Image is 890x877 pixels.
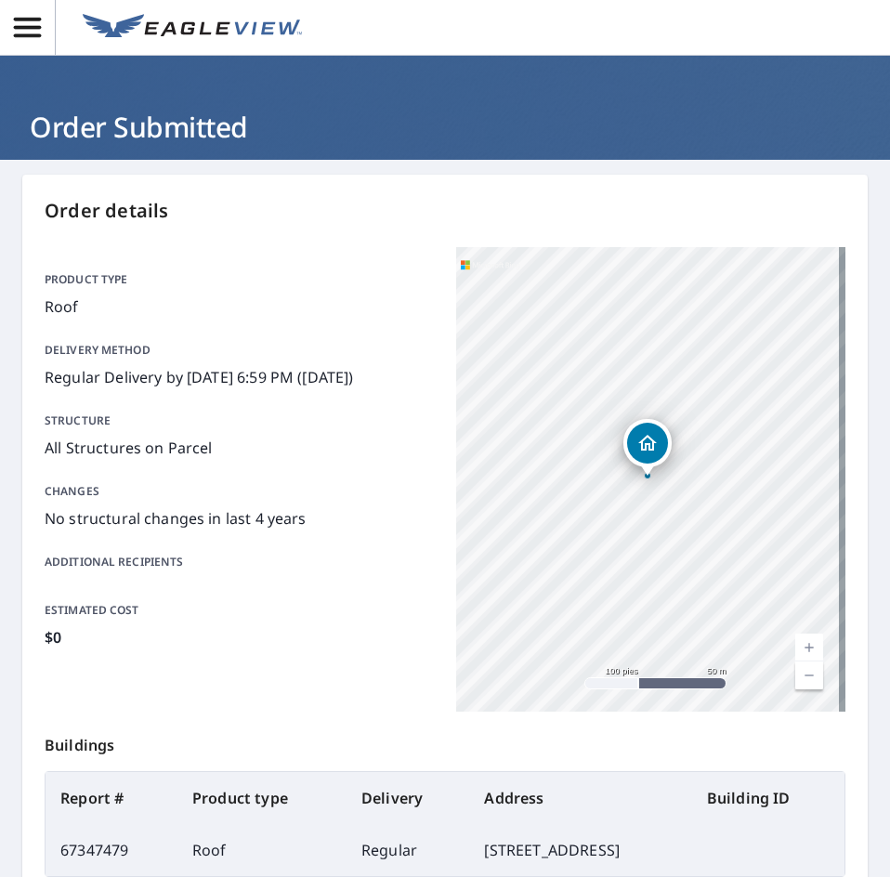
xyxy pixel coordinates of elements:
[22,108,868,146] h1: Order Submitted
[46,772,177,824] th: Report #
[45,437,434,459] p: All Structures on Parcel
[45,271,434,288] p: Product type
[45,197,845,225] p: Order details
[623,419,672,477] div: Dropped pin, building 1, Residential property, 11235 NW 44th St Coral Springs, FL 33065
[45,483,434,500] p: Changes
[72,3,313,53] a: EV Logo
[45,507,434,530] p: No structural changes in last 4 years
[45,554,434,570] p: Additional recipients
[692,772,844,824] th: Building ID
[45,626,434,648] p: $0
[469,824,691,876] td: [STREET_ADDRESS]
[795,634,823,661] a: Nivel actual 18, ampliar
[177,772,347,824] th: Product type
[46,824,177,876] td: 67347479
[347,824,470,876] td: Regular
[45,712,845,771] p: Buildings
[45,602,434,619] p: Estimated cost
[347,772,470,824] th: Delivery
[469,772,691,824] th: Address
[83,14,302,42] img: EV Logo
[45,366,434,388] p: Regular Delivery by [DATE] 6:59 PM ([DATE])
[795,661,823,689] a: Nivel actual 18, alejar
[45,295,434,318] p: Roof
[177,824,347,876] td: Roof
[45,412,434,429] p: Structure
[45,342,434,359] p: Delivery method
